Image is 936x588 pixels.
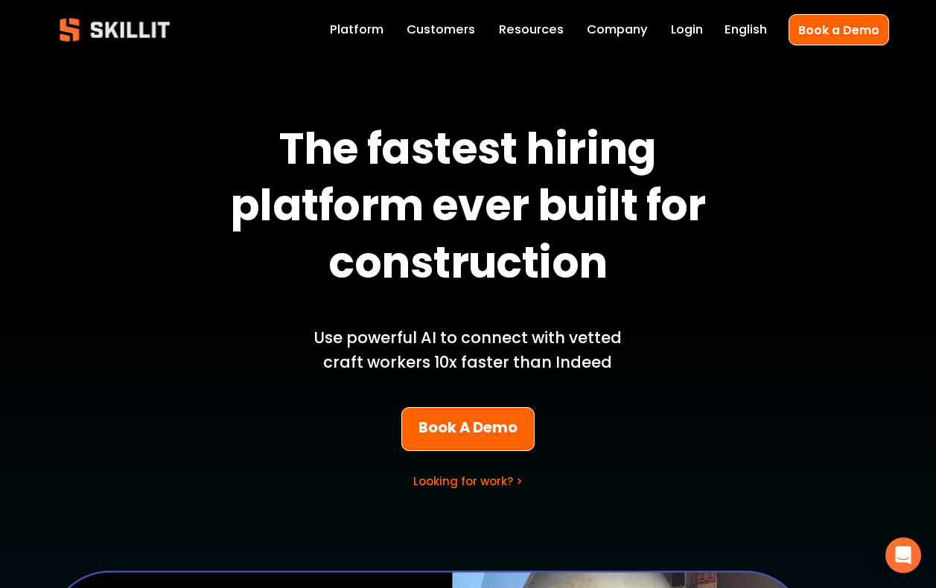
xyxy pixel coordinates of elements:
[413,473,523,489] a: Looking for work? >
[789,14,889,45] a: Book a Demo
[230,117,714,304] strong: The fastest hiring platform ever built for construction
[587,19,648,40] a: Company
[330,19,383,40] a: Platform
[725,19,767,40] div: language picker
[401,407,535,452] a: Book A Demo
[671,19,703,40] a: Login
[295,325,641,375] p: Use powerful AI to connect with vetted craft workers 10x faster than Indeed
[725,21,767,39] span: English
[407,19,475,40] a: Customers
[885,537,921,573] div: Open Intercom Messenger
[499,19,564,40] a: folder dropdown
[499,21,564,39] span: Resources
[47,7,182,52] img: Skillit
